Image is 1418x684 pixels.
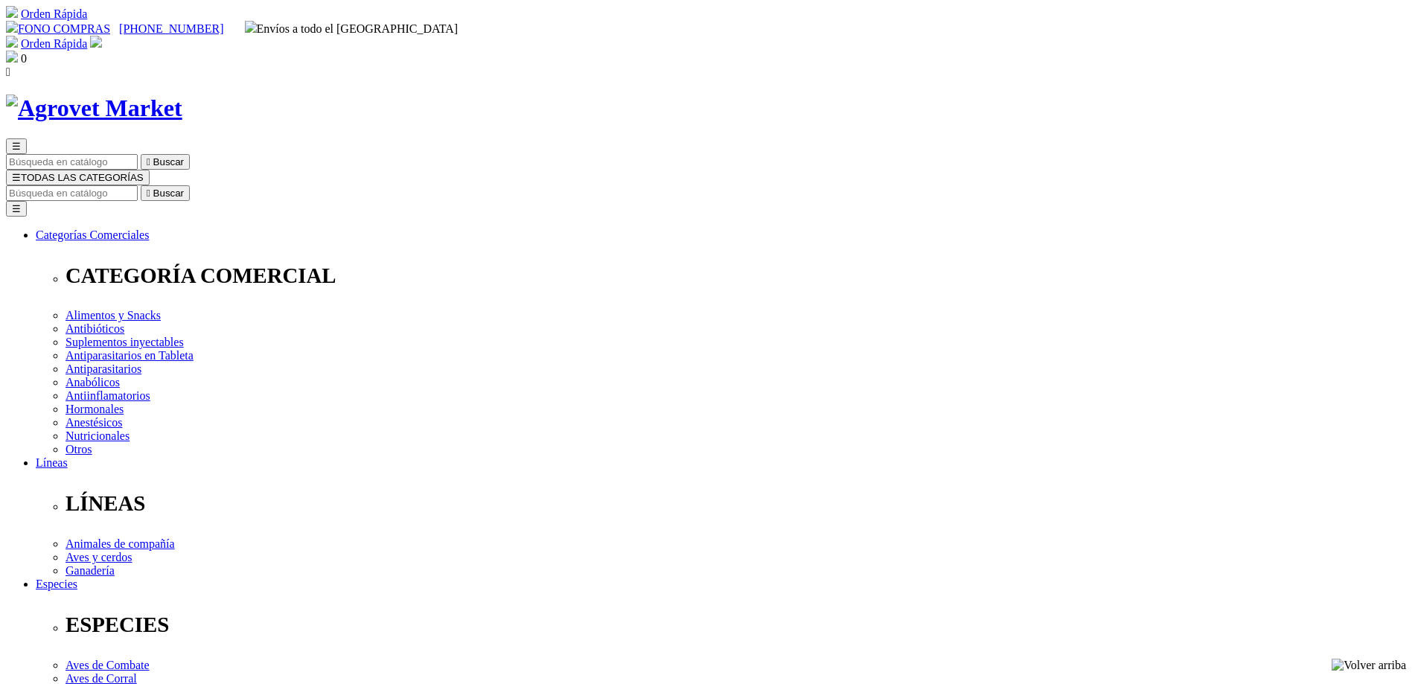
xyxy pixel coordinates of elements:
a: Especies [36,578,77,590]
img: phone.svg [6,21,18,33]
a: Anestésicos [66,416,122,429]
i:  [147,188,150,199]
a: Antibióticos [66,322,124,335]
span: 0 [21,52,27,65]
a: Suplementos inyectables [66,336,184,348]
span: Envíos a todo el [GEOGRAPHIC_DATA] [245,22,459,35]
button: ☰TODAS LAS CATEGORÍAS [6,170,150,185]
button: ☰ [6,201,27,217]
img: shopping-cart.svg [6,6,18,18]
a: [PHONE_NUMBER] [119,22,223,35]
span: Buscar [153,188,184,199]
a: Nutricionales [66,429,130,442]
a: Categorías Comerciales [36,228,149,241]
img: user.svg [90,36,102,48]
button: ☰ [6,138,27,154]
a: Animales de compañía [66,537,175,550]
button:  Buscar [141,185,190,201]
a: Orden Rápida [21,7,87,20]
a: Antiparasitarios en Tableta [66,349,194,362]
a: Aves de Combate [66,659,150,671]
a: FONO COMPRAS [6,22,110,35]
a: Antiparasitarios [66,362,141,375]
span: ☰ [12,141,21,152]
a: Alimentos y Snacks [66,309,161,322]
input: Buscar [6,154,138,170]
img: shopping-cart.svg [6,36,18,48]
a: Anabólicos [66,376,120,389]
a: Orden Rápida [21,37,87,50]
a: Otros [66,443,92,456]
a: Líneas [36,456,68,469]
img: Volver arriba [1332,659,1406,672]
a: Antiinflamatorios [66,389,150,402]
img: shopping-bag.svg [6,51,18,63]
button:  Buscar [141,154,190,170]
input: Buscar [6,185,138,201]
a: Acceda a su cuenta de cliente [90,37,102,50]
span: ☰ [12,172,21,183]
img: delivery-truck.svg [245,21,257,33]
i:  [6,65,10,78]
i:  [147,156,150,167]
p: LÍNEAS [66,491,1412,516]
p: CATEGORÍA COMERCIAL [66,263,1412,288]
a: Aves y cerdos [66,551,132,563]
a: Hormonales [66,403,124,415]
img: Agrovet Market [6,95,182,122]
p: ESPECIES [66,613,1412,637]
a: Ganadería [66,564,115,577]
span: Buscar [153,156,184,167]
